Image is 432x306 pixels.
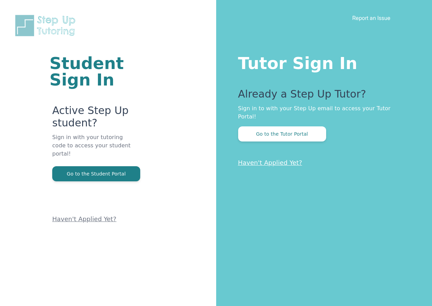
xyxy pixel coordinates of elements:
[14,14,80,37] img: Step Up Tutoring horizontal logo
[238,104,405,121] p: Sign in to with your Step Up email to access your Tutor Portal!
[238,52,405,71] h1: Tutor Sign In
[238,131,326,137] a: Go to the Tutor Portal
[49,55,134,88] h1: Student Sign In
[52,166,140,181] button: Go to the Student Portal
[52,133,134,166] p: Sign in with your tutoring code to access your student portal!
[238,88,405,104] p: Already a Step Up Tutor?
[352,14,390,21] a: Report an Issue
[52,215,117,223] a: Haven't Applied Yet?
[238,126,326,141] button: Go to the Tutor Portal
[52,104,134,133] p: Active Step Up student?
[238,159,302,166] a: Haven't Applied Yet?
[52,170,140,177] a: Go to the Student Portal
